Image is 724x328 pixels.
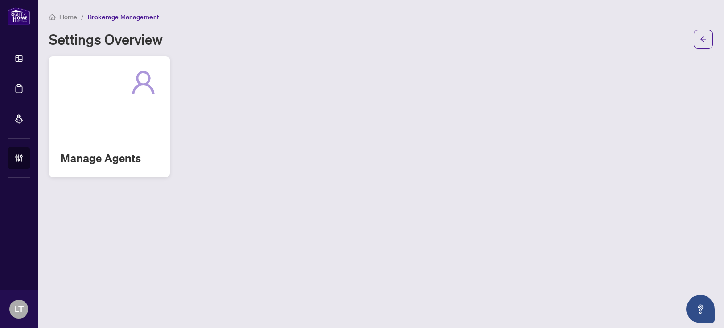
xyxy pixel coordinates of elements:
h1: Settings Overview [49,32,163,47]
span: LT [15,303,24,316]
span: Brokerage Management [88,13,159,21]
button: Open asap [686,295,715,323]
img: logo [8,7,30,25]
span: home [49,14,56,20]
h2: Manage Agents [60,151,158,166]
li: / [81,11,84,22]
span: Home [59,13,77,21]
span: arrow-left [700,36,707,42]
